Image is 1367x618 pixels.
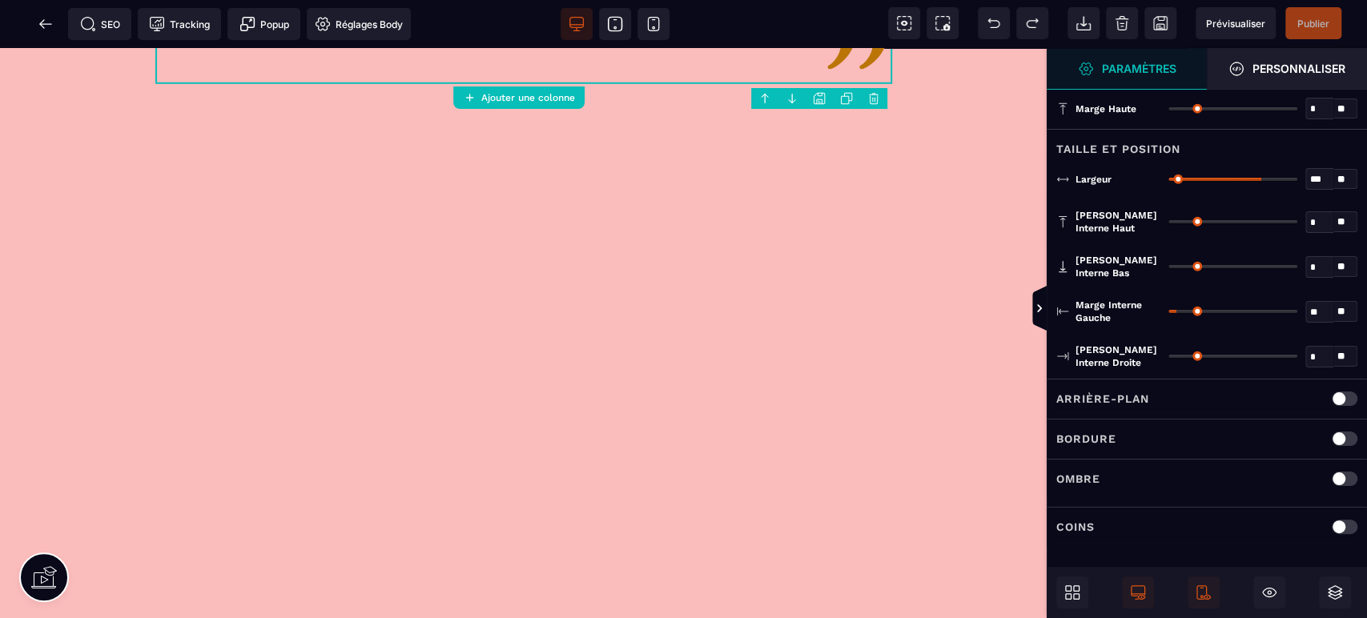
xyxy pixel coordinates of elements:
[1102,62,1176,74] strong: Paramètres
[599,8,631,40] span: Voir tablette
[1253,576,1285,608] span: Masquer le bloc
[1047,129,1367,159] div: Taille et position
[1319,576,1351,608] span: Ouvrir les calques
[1056,389,1149,408] p: Arrière-plan
[315,16,403,32] span: Réglages Body
[481,92,575,103] strong: Ajouter une colonne
[1056,429,1116,448] p: Bordure
[1047,285,1063,333] span: Afficher les vues
[1076,343,1160,369] span: [PERSON_NAME] interne droite
[138,8,221,40] span: Code de suivi
[1067,7,1100,39] span: Importer
[1252,62,1345,74] strong: Personnaliser
[1206,18,1265,30] span: Prévisualiser
[1188,576,1220,608] span: Afficher le mobile
[1144,7,1176,39] span: Enregistrer
[978,7,1010,39] span: Défaire
[1285,7,1341,39] span: Enregistrer le contenu
[1076,254,1160,279] span: [PERSON_NAME] interne bas
[307,8,411,40] span: Favicon
[1196,7,1276,39] span: Aperçu
[927,7,959,39] span: Capture d'écran
[1056,576,1088,608] span: Ouvrir les blocs
[149,16,210,32] span: Tracking
[1056,469,1100,488] p: Ombre
[637,8,669,40] span: Voir mobile
[1056,517,1095,536] p: Coins
[1076,102,1136,115] span: Marge haute
[239,16,289,32] span: Popup
[1016,7,1048,39] span: Rétablir
[1047,48,1207,90] span: Ouvrir le gestionnaire de styles
[1106,7,1138,39] span: Nettoyage
[30,8,62,40] span: Retour
[1297,18,1329,30] span: Publier
[453,86,585,109] button: Ajouter une colonne
[1207,48,1367,90] span: Ouvrir le gestionnaire de styles
[888,7,920,39] span: Voir les composants
[1122,576,1154,608] span: Afficher le desktop
[227,8,300,40] span: Créer une alerte modale
[80,16,120,32] span: SEO
[68,8,131,40] span: Métadata SEO
[561,8,593,40] span: Voir bureau
[1076,299,1160,324] span: Marge interne gauche
[1076,173,1112,186] span: Largeur
[1076,209,1160,235] span: [PERSON_NAME] interne haut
